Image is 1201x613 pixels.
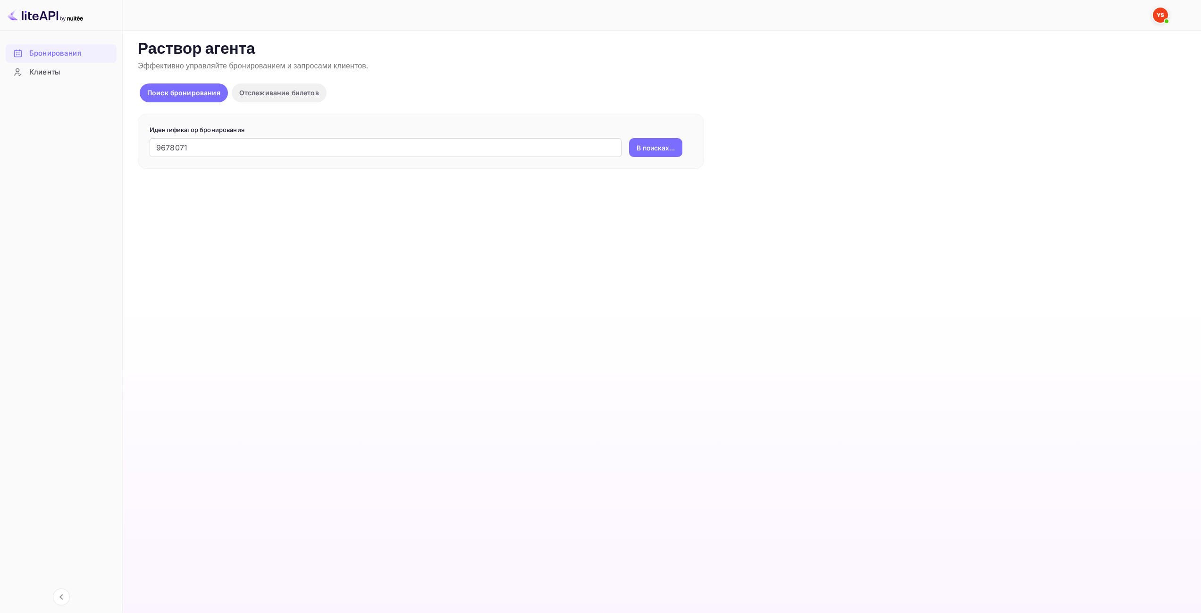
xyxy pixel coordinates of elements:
input: Введите идентификатор бронирования (например, 63782194) [150,138,621,157]
ya-tr-span: Клиенты [29,67,60,78]
ya-tr-span: Отслеживание билетов [239,89,319,97]
ya-tr-span: Поиск бронирования [147,89,220,97]
ya-tr-span: Раствор агента [138,39,255,59]
ya-tr-span: В поисках... [637,143,675,153]
ya-tr-span: Эффективно управляйте бронированием и запросами клиентов. [138,61,368,71]
div: Клиенты [6,63,117,82]
button: В поисках... [629,138,682,157]
ya-tr-span: Бронирования [29,48,81,59]
div: Бронирования [6,44,117,63]
img: Служба Поддержки Яндекса [1153,8,1168,23]
img: Логотип LiteAPI [8,8,83,23]
a: Клиенты [6,63,117,81]
a: Бронирования [6,44,117,62]
button: Свернуть навигацию [53,588,70,605]
ya-tr-span: Идентификатор бронирования [150,126,244,133]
